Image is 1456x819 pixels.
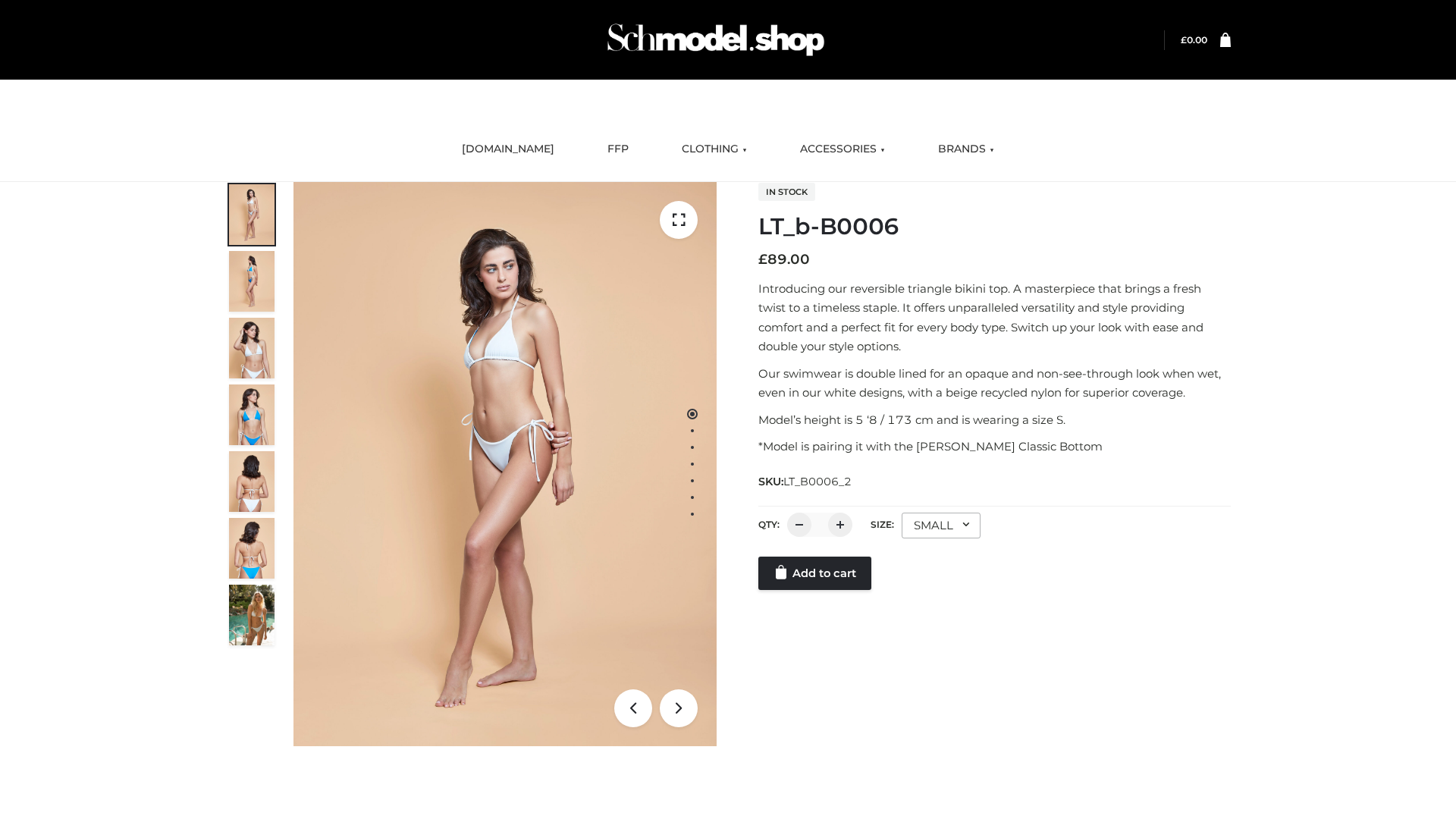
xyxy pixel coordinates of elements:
[670,133,758,166] a: CLOTHING
[758,279,1231,356] p: Introducing our reversible triangle bikini top. A masterpiece that brings a fresh twist to a time...
[602,10,830,70] img: Schmodel Admin 964
[758,557,871,590] a: Add to cart
[758,213,1231,240] h1: LT_b-B0006
[758,183,815,201] span: In stock
[1181,34,1187,45] span: £
[783,475,852,488] span: LT_B0006_2
[293,182,717,746] img: LT_b-B0006
[229,184,275,245] img: ArielClassicBikiniTop_CloudNine_AzureSky_OW114ECO_1-scaled.jpg
[1181,34,1207,45] bdi: 0.00
[758,410,1231,430] p: Model’s height is 5 ‘8 / 173 cm and is wearing a size S.
[758,437,1231,457] p: *Model is pairing it with the [PERSON_NAME] Classic Bottom
[229,251,275,312] img: ArielClassicBikiniTop_CloudNine_AzureSky_OW114ECO_2-scaled.jpg
[902,513,981,538] div: SMALL
[758,251,767,268] span: £
[871,519,894,530] label: Size:
[758,251,810,268] bdi: 89.00
[229,384,275,445] img: ArielClassicBikiniTop_CloudNine_AzureSky_OW114ECO_4-scaled.jpg
[1181,34,1207,45] a: £0.00
[229,451,275,512] img: ArielClassicBikiniTop_CloudNine_AzureSky_OW114ECO_7-scaled.jpg
[596,133,640,166] a: FFP
[229,318,275,378] img: ArielClassicBikiniTop_CloudNine_AzureSky_OW114ECO_3-scaled.jpg
[927,133,1006,166] a: BRANDS
[450,133,566,166] a: [DOMAIN_NAME]
[229,585,275,645] img: Arieltop_CloudNine_AzureSky2.jpg
[758,519,780,530] label: QTY:
[789,133,896,166] a: ACCESSORIES
[229,518,275,579] img: ArielClassicBikiniTop_CloudNine_AzureSky_OW114ECO_8-scaled.jpg
[758,364,1231,403] p: Our swimwear is double lined for an opaque and non-see-through look when wet, even in our white d...
[758,472,853,491] span: SKU:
